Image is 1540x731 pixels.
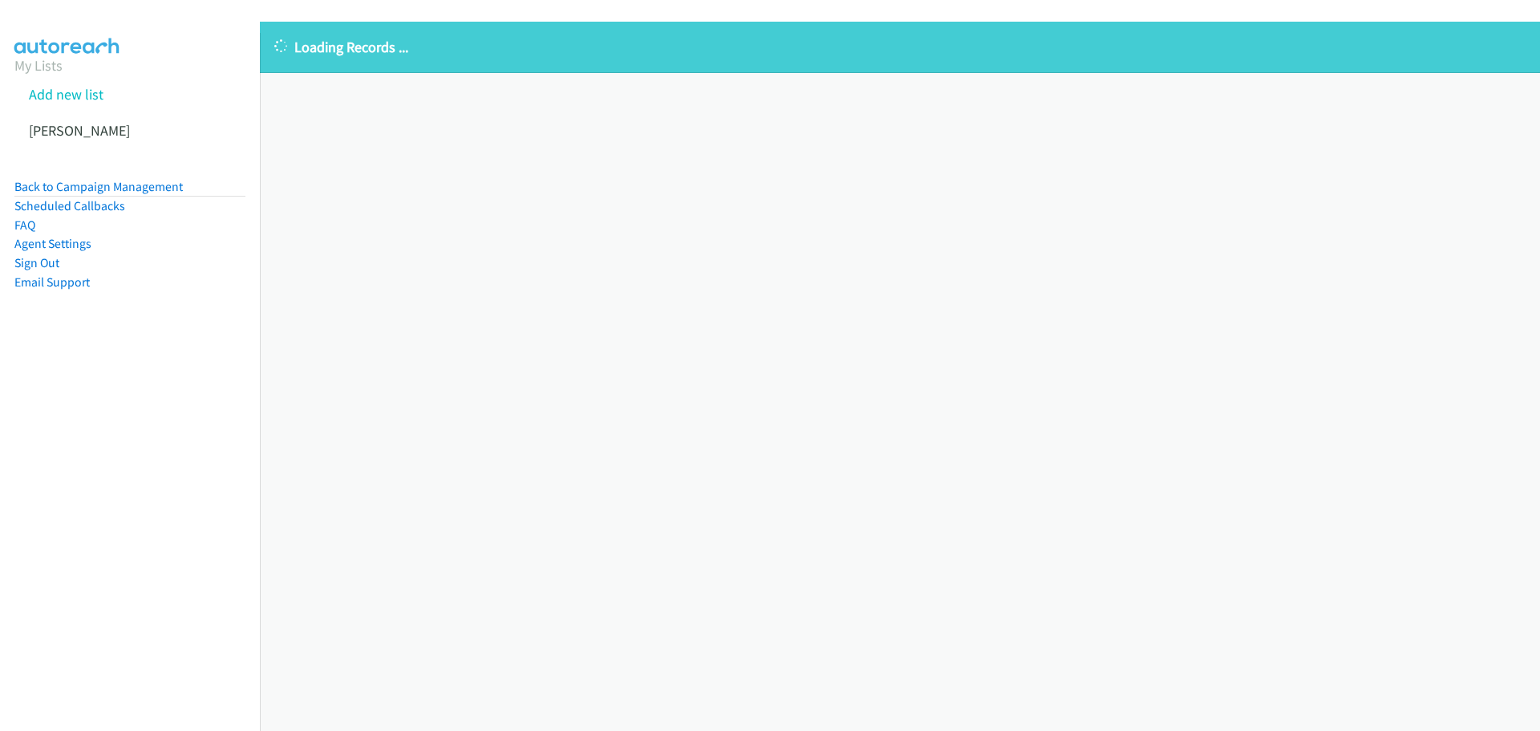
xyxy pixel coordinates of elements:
[29,121,130,140] a: [PERSON_NAME]
[29,85,103,104] a: Add new list
[14,179,183,194] a: Back to Campaign Management
[14,255,59,270] a: Sign Out
[14,274,90,290] a: Email Support
[14,217,35,233] a: FAQ
[274,36,1526,58] p: Loading Records ...
[14,198,125,213] a: Scheduled Callbacks
[14,56,63,75] a: My Lists
[14,236,91,251] a: Agent Settings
